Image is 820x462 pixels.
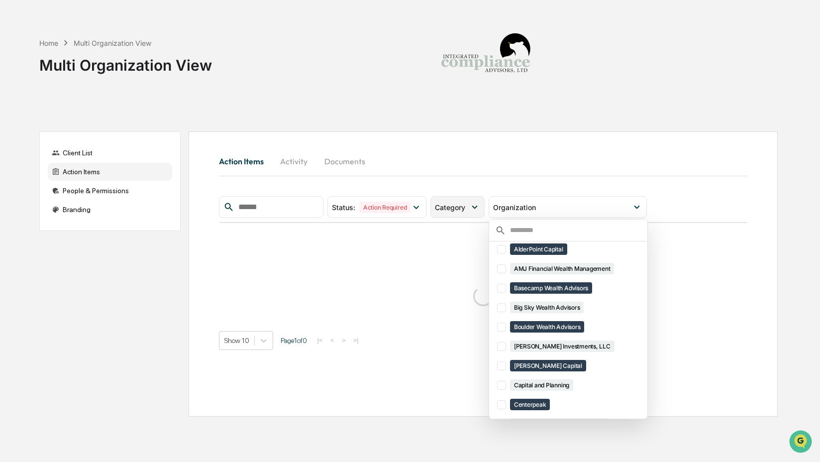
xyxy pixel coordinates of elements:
div: Multi Organization View [39,48,212,74]
div: AMJ Financial Wealth Management [510,263,615,274]
div: 🔎 [10,145,18,153]
a: 🗄️Attestations [68,121,127,139]
button: |< [314,336,326,345]
span: Attestations [82,125,123,135]
a: 🔎Data Lookup [6,140,67,158]
img: Integrated Compliance Advisors [436,8,535,108]
span: Preclearance [20,125,64,135]
div: Action Required [359,202,410,213]
div: Branding [48,201,172,219]
div: 🖐️ [10,126,18,134]
span: Organization [493,203,536,212]
div: Start new chat [34,76,163,86]
span: Category [435,203,465,212]
button: Activity [272,149,316,173]
div: We're available if you need us! [34,86,126,94]
span: Pylon [99,169,120,176]
div: [PERSON_NAME] Investments, LLC [510,341,615,352]
div: activity tabs [219,149,748,173]
div: [PERSON_NAME] Capital [510,360,586,371]
div: Boulder Wealth Advisors [510,321,584,333]
div: 🗄️ [72,126,80,134]
div: Client List [48,144,172,162]
p: How can we help? [10,21,181,37]
img: 1746055101610-c473b297-6a78-478c-a979-82029cc54cd1 [10,76,28,94]
div: People & Permissions [48,182,172,200]
span: Data Lookup [20,144,63,154]
div: Multi Organization View [74,39,151,47]
button: Action Items [219,149,272,173]
span: Status : [332,203,355,212]
div: Big Sky Wealth Advisors [510,302,584,313]
a: Powered byPylon [70,168,120,176]
button: >| [350,336,361,345]
a: 🖐️Preclearance [6,121,68,139]
div: Home [39,39,58,47]
div: Action Items [48,163,172,181]
div: Capital and Planning [510,379,573,391]
button: < [327,336,337,345]
div: [US_STATE] Capital Management [510,418,609,430]
button: Documents [316,149,373,173]
span: Page 1 of 0 [281,337,307,345]
button: Start new chat [169,79,181,91]
div: Centerpeak [510,399,550,410]
iframe: Open customer support [788,429,815,456]
div: Basecamp Wealth Advisors [510,282,592,294]
button: > [339,336,349,345]
div: AlderPoint Capital [510,243,567,255]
